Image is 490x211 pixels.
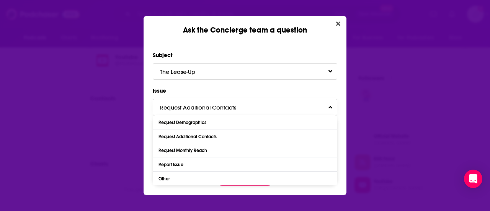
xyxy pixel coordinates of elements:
[153,50,337,60] label: Subject
[160,68,211,75] span: The Lease-Up
[158,162,185,167] div: Report Issue
[153,86,337,96] label: Issue
[158,134,219,139] div: Request Additional Contacts
[158,176,172,182] div: Other
[153,63,337,80] button: The Lease-UpToggle Pronoun Dropdown
[333,19,343,29] button: Close
[160,104,252,111] span: Request Additional Contacts
[158,120,208,125] div: Request Demographics
[158,148,209,153] div: Request Monthly Reach
[144,16,346,35] div: Ask the Concierge team a question
[464,170,482,188] div: Open Intercom Messenger
[153,99,337,115] button: Request Additional ContactsToggle Pronoun Dropdown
